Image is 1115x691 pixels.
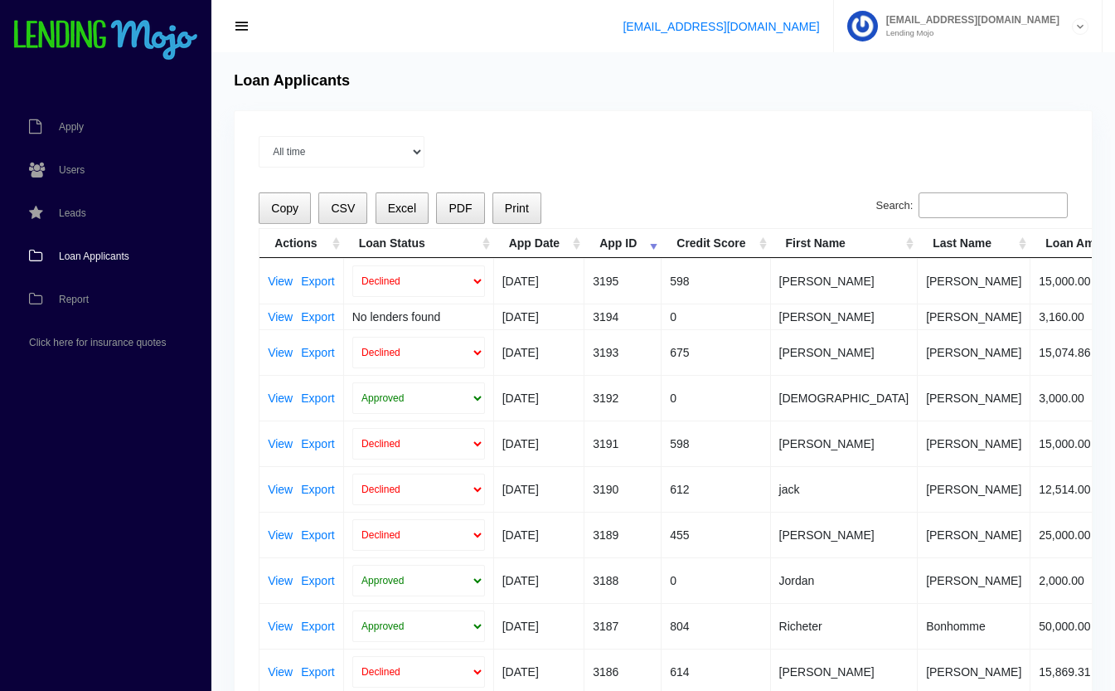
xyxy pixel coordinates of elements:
a: Export [301,484,334,495]
a: View [268,347,293,358]
td: [PERSON_NAME] [918,329,1030,375]
th: First Name: activate to sort column ascending [771,229,919,258]
span: Report [59,294,89,304]
td: [DATE] [494,329,584,375]
button: CSV [318,192,367,225]
img: logo-small.png [12,20,199,61]
td: 3192 [584,375,662,421]
span: Leads [59,208,86,218]
button: Excel [376,192,429,225]
button: Print [492,192,541,225]
a: Export [301,529,334,541]
button: Copy [259,192,311,225]
th: App Date: activate to sort column ascending [494,229,584,258]
td: [PERSON_NAME] [771,258,919,304]
a: Export [301,620,334,632]
td: [PERSON_NAME] [771,421,919,466]
span: Apply [59,122,84,132]
span: Loan Applicants [59,251,129,261]
td: Bonhomme [918,603,1030,649]
td: 598 [662,421,770,466]
a: Export [301,392,334,404]
td: [DATE] [494,375,584,421]
td: 804 [662,603,770,649]
td: 3187 [584,603,662,649]
td: Jordan [771,557,919,603]
td: [DATE] [494,466,584,512]
td: 612 [662,466,770,512]
td: [DATE] [494,557,584,603]
td: [PERSON_NAME] [918,512,1030,557]
td: [PERSON_NAME] [918,304,1030,329]
a: View [268,529,293,541]
td: 3191 [584,421,662,466]
img: Profile image [847,11,878,41]
td: [PERSON_NAME] [918,258,1030,304]
td: [DATE] [494,304,584,329]
a: [EMAIL_ADDRESS][DOMAIN_NAME] [623,20,819,33]
td: 3190 [584,466,662,512]
td: [DEMOGRAPHIC_DATA] [771,375,919,421]
small: Lending Mojo [878,29,1059,37]
td: [PERSON_NAME] [771,512,919,557]
a: Export [301,275,334,287]
span: CSV [331,202,355,215]
td: [PERSON_NAME] [918,557,1030,603]
a: View [268,620,293,632]
a: View [268,275,293,287]
a: View [268,575,293,586]
td: 3193 [584,329,662,375]
span: Excel [388,202,416,215]
td: [DATE] [494,512,584,557]
input: Search: [919,192,1068,219]
td: [PERSON_NAME] [771,304,919,329]
td: [PERSON_NAME] [771,329,919,375]
td: 0 [662,304,770,329]
a: Export [301,666,334,678]
span: Copy [271,202,298,215]
label: Search: [876,192,1068,219]
button: PDF [436,192,484,225]
a: View [268,438,293,450]
a: View [268,392,293,404]
td: 3189 [584,512,662,557]
td: 675 [662,329,770,375]
a: Export [301,575,334,586]
a: View [268,666,293,678]
td: [DATE] [494,421,584,466]
td: [PERSON_NAME] [918,466,1030,512]
th: Last Name: activate to sort column ascending [918,229,1030,258]
th: Loan Status: activate to sort column ascending [344,229,494,258]
th: App ID: activate to sort column ascending [584,229,662,258]
a: View [268,311,293,323]
td: [PERSON_NAME] [918,375,1030,421]
span: PDF [448,202,472,215]
td: [DATE] [494,603,584,649]
td: 0 [662,557,770,603]
span: Click here for insurance quotes [29,338,166,348]
td: No lenders found [344,304,494,329]
a: Export [301,347,334,358]
a: View [268,484,293,495]
td: jack [771,466,919,512]
th: Credit Score: activate to sort column ascending [662,229,770,258]
td: 0 [662,375,770,421]
td: 598 [662,258,770,304]
td: Richeter [771,603,919,649]
span: Print [505,202,529,215]
th: Actions: activate to sort column ascending [259,229,344,258]
span: Users [59,165,85,175]
td: 3195 [584,258,662,304]
td: [DATE] [494,258,584,304]
td: [PERSON_NAME] [918,421,1030,466]
a: Export [301,311,334,323]
td: 3194 [584,304,662,329]
a: Export [301,438,334,450]
h4: Loan Applicants [234,72,350,90]
span: [EMAIL_ADDRESS][DOMAIN_NAME] [878,15,1059,25]
td: 455 [662,512,770,557]
td: 3188 [584,557,662,603]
